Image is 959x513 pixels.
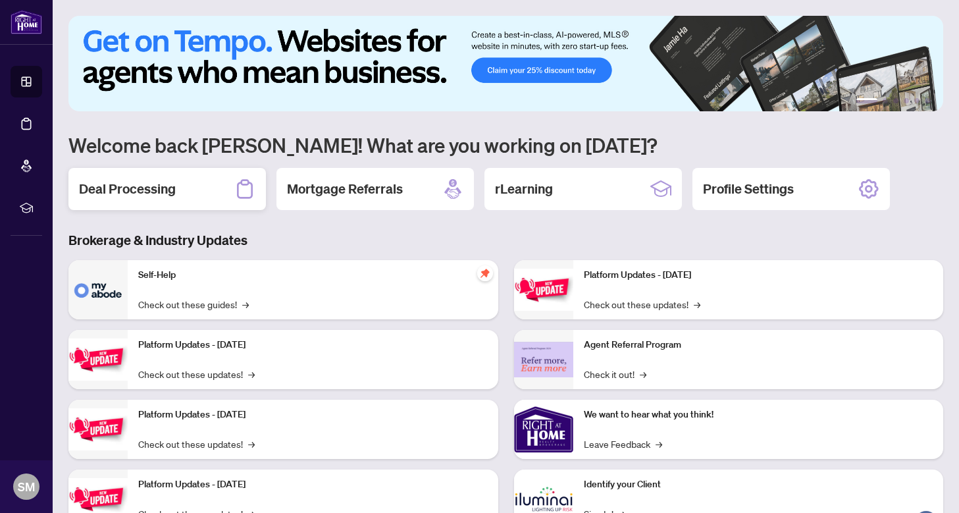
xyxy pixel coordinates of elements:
a: Check out these updates!→ [584,297,700,311]
button: 4 [904,98,909,103]
img: Agent Referral Program [514,342,573,378]
span: SM [18,477,35,496]
img: Platform Updates - July 21, 2025 [68,408,128,450]
p: Platform Updates - [DATE] [138,408,488,422]
p: Self-Help [138,268,488,283]
p: Platform Updates - [DATE] [138,477,488,492]
a: Check out these updates!→ [138,367,255,381]
span: → [694,297,700,311]
p: Platform Updates - [DATE] [584,268,933,283]
button: 6 [925,98,930,103]
button: 5 [914,98,920,103]
button: 2 [883,98,888,103]
p: We want to hear what you think! [584,408,933,422]
img: We want to hear what you think! [514,400,573,459]
h2: Deal Processing [79,180,176,198]
p: Identify your Client [584,477,933,492]
h2: Mortgage Referrals [287,180,403,198]
img: Slide 0 [68,16,943,111]
h3: Brokerage & Industry Updates [68,231,943,250]
img: Platform Updates - September 16, 2025 [68,338,128,380]
p: Agent Referral Program [584,338,933,352]
span: pushpin [477,265,493,281]
a: Check out these updates!→ [138,437,255,451]
a: Check it out!→ [584,367,646,381]
button: 1 [856,98,877,103]
span: → [242,297,249,311]
a: Leave Feedback→ [584,437,662,451]
p: Platform Updates - [DATE] [138,338,488,352]
img: logo [11,10,42,34]
img: Platform Updates - June 23, 2025 [514,269,573,310]
h2: Profile Settings [703,180,794,198]
span: → [656,437,662,451]
button: 3 [893,98,898,103]
span: → [640,367,646,381]
h2: rLearning [495,180,553,198]
span: → [248,437,255,451]
a: Check out these guides!→ [138,297,249,311]
h1: Welcome back [PERSON_NAME]! What are you working on [DATE]? [68,132,943,157]
button: Open asap [906,467,946,506]
img: Self-Help [68,260,128,319]
span: → [248,367,255,381]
